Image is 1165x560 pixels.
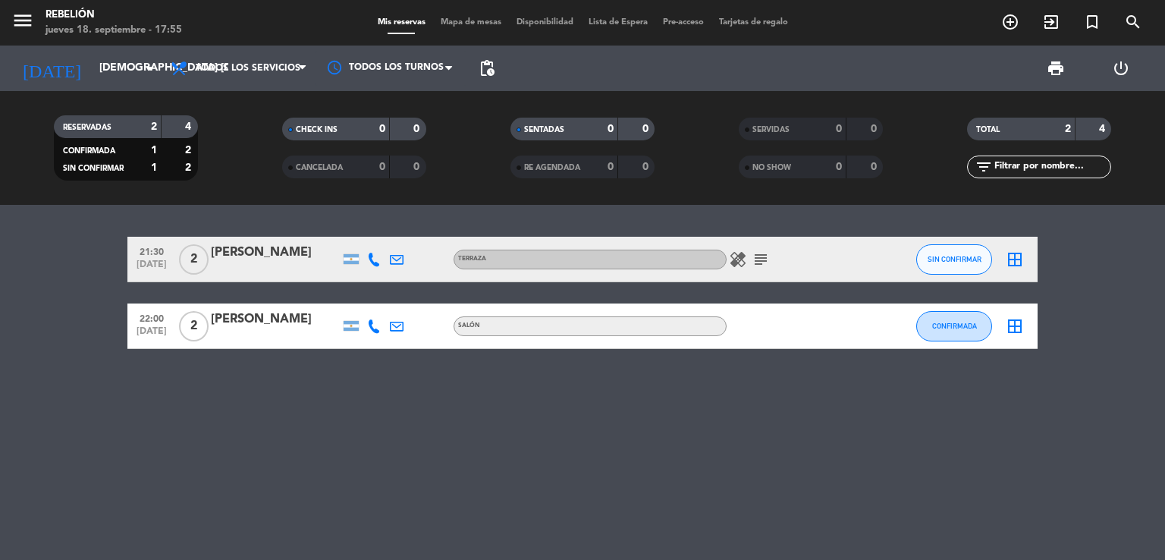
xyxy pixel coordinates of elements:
[133,260,171,277] span: [DATE]
[608,162,614,172] strong: 0
[379,124,385,134] strong: 0
[1006,317,1024,335] i: border_all
[46,8,182,23] div: Rebelión
[993,159,1110,175] input: Filtrar por nombre...
[836,124,842,134] strong: 0
[608,124,614,134] strong: 0
[196,63,300,74] span: Todos los servicios
[151,121,157,132] strong: 2
[46,23,182,38] div: jueves 18. septiembre - 17:55
[11,9,34,32] i: menu
[932,322,977,330] span: CONFIRMADA
[478,59,496,77] span: pending_actions
[211,243,340,263] div: [PERSON_NAME]
[1006,250,1024,269] i: border_all
[413,124,422,134] strong: 0
[458,322,480,329] span: Salón
[976,126,1000,134] span: TOTAL
[413,162,422,172] strong: 0
[179,244,209,275] span: 2
[63,124,111,131] span: RESERVADAS
[975,158,993,176] i: filter_list
[1124,13,1142,31] i: search
[151,145,157,156] strong: 1
[1088,46,1154,91] div: LOG OUT
[370,18,433,27] span: Mis reservas
[141,59,159,77] i: arrow_drop_down
[151,162,157,173] strong: 1
[871,162,880,172] strong: 0
[509,18,581,27] span: Disponibilidad
[916,311,992,341] button: CONFIRMADA
[642,162,652,172] strong: 0
[63,165,124,172] span: SIN CONFIRMAR
[379,162,385,172] strong: 0
[711,18,796,27] span: Tarjetas de regalo
[581,18,655,27] span: Lista de Espera
[1047,59,1065,77] span: print
[1065,124,1071,134] strong: 2
[642,124,652,134] strong: 0
[133,326,171,344] span: [DATE]
[185,162,194,173] strong: 2
[296,164,343,171] span: CANCELADA
[916,244,992,275] button: SIN CONFIRMAR
[296,126,338,134] span: CHECK INS
[185,121,194,132] strong: 4
[1112,59,1130,77] i: power_settings_new
[133,309,171,326] span: 22:00
[1083,13,1101,31] i: turned_in_not
[433,18,509,27] span: Mapa de mesas
[729,250,747,269] i: healing
[133,242,171,260] span: 21:30
[928,255,981,263] span: SIN CONFIRMAR
[752,250,770,269] i: subject
[11,52,92,85] i: [DATE]
[11,9,34,37] button: menu
[752,164,791,171] span: NO SHOW
[524,164,580,171] span: RE AGENDADA
[836,162,842,172] strong: 0
[1099,124,1108,134] strong: 4
[185,145,194,156] strong: 2
[63,147,115,155] span: CONFIRMADA
[752,126,790,134] span: SERVIDAS
[179,311,209,341] span: 2
[211,310,340,329] div: [PERSON_NAME]
[1042,13,1060,31] i: exit_to_app
[871,124,880,134] strong: 0
[1001,13,1019,31] i: add_circle_outline
[655,18,711,27] span: Pre-acceso
[458,256,486,262] span: Terraza
[524,126,564,134] span: SENTADAS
